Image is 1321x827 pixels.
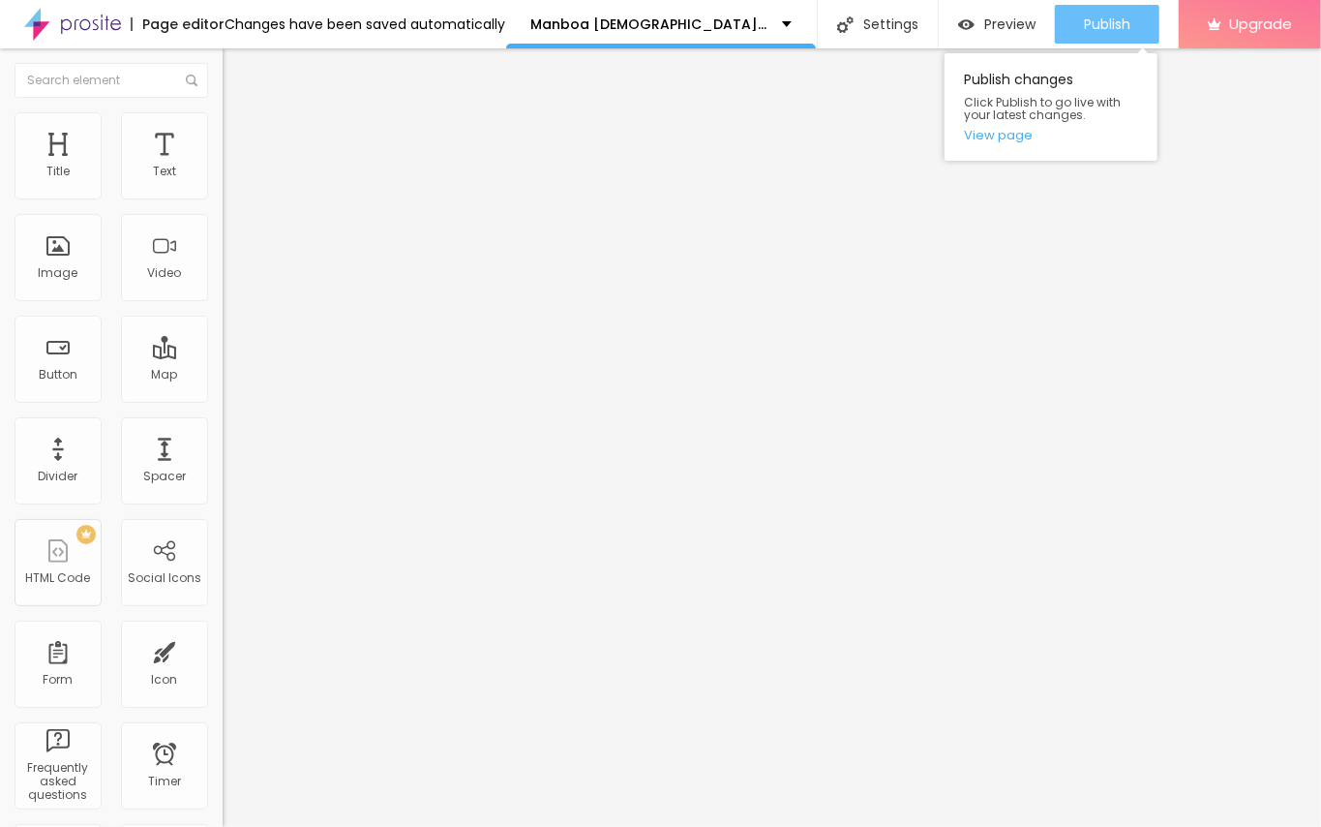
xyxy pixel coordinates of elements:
[19,761,96,803] div: Frequently asked questions
[1229,15,1292,32] span: Upgrade
[939,5,1055,44] button: Preview
[143,470,186,483] div: Spacer
[46,165,70,178] div: Title
[225,17,505,31] div: Changes have been saved automatically
[128,571,201,585] div: Social Icons
[958,16,975,33] img: view-1.svg
[152,673,178,687] div: Icon
[837,16,854,33] img: Icone
[44,673,74,687] div: Form
[984,16,1036,32] span: Preview
[131,17,225,31] div: Page editor
[153,165,176,178] div: Text
[964,96,1138,121] span: Click Publish to go live with your latest changes.
[39,470,78,483] div: Divider
[148,775,181,788] div: Timer
[186,75,197,86] img: Icone
[39,368,77,382] div: Button
[39,266,78,280] div: Image
[152,368,178,382] div: Map
[1084,16,1130,32] span: Publish
[26,571,91,585] div: HTML Code
[530,17,767,31] p: Manboa [DEMOGRAPHIC_DATA][MEDICAL_DATA] Capsules™ [GEOGRAPHIC_DATA] Official Website
[964,129,1138,141] a: View page
[15,63,208,98] input: Search element
[945,53,1157,161] div: Publish changes
[148,266,182,280] div: Video
[1055,5,1159,44] button: Publish
[223,48,1321,827] iframe: Editor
